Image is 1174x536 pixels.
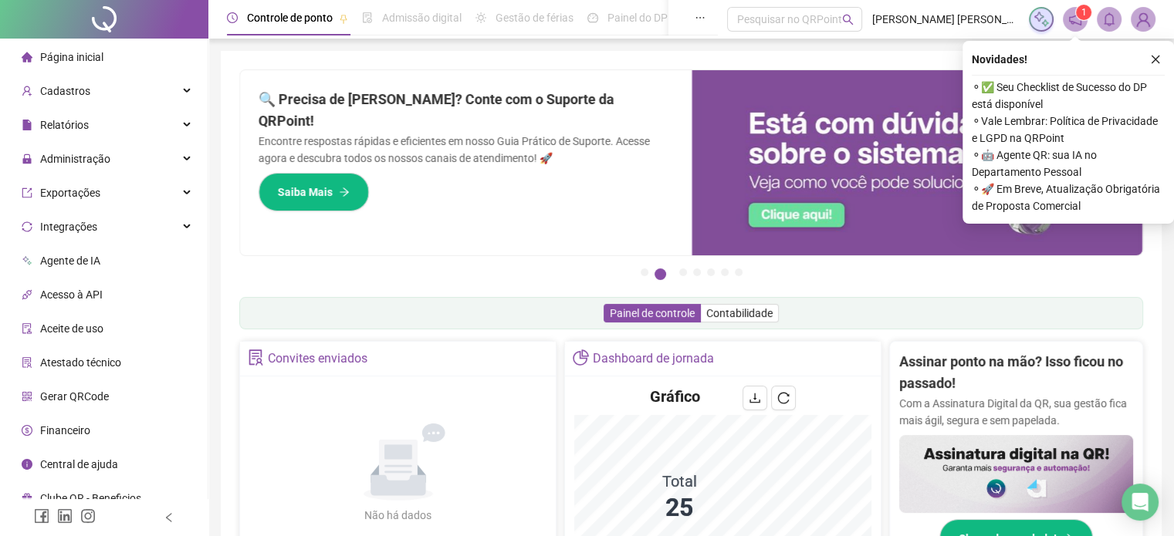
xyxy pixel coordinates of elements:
[22,425,32,436] span: dollar
[339,187,350,197] span: arrow-right
[707,268,715,276] button: 5
[899,351,1133,395] h2: Assinar ponto na mão? Isso ficou no passado!
[40,492,141,504] span: Clube QR - Beneficios
[475,12,486,23] span: sun
[40,51,103,63] span: Página inicial
[22,459,32,470] span: info-circle
[40,356,121,369] span: Atestado técnico
[22,323,32,334] span: audit
[278,184,333,201] span: Saiba Mais
[259,133,673,167] p: Encontre respostas rápidas e eficientes em nosso Guia Prático de Suporte. Acesse agora e descubra...
[693,268,701,276] button: 4
[1081,7,1087,18] span: 1
[1033,11,1050,28] img: sparkle-icon.fc2bf0ac1784a2077858766a79e2daf3.svg
[259,89,673,133] h2: 🔍 Precisa de [PERSON_NAME]? Conte com o Suporte da QRPoint!
[695,12,705,23] span: ellipsis
[22,357,32,368] span: solution
[34,508,49,524] span: facebook
[655,268,666,280] button: 2
[22,52,32,62] span: home
[227,12,238,23] span: clock-circle
[573,349,589,366] span: pie-chart
[1068,12,1082,26] span: notification
[40,424,90,437] span: Financeiro
[650,386,700,407] h4: Gráfico
[22,221,32,232] span: sync
[22,289,32,300] span: api
[1102,12,1116,26] span: bell
[972,51,1027,68] span: Novidades !
[735,268,743,276] button: 7
[496,12,573,24] span: Gestão de férias
[40,458,118,470] span: Central de ajuda
[382,12,462,24] span: Admissão digital
[40,390,109,403] span: Gerar QRCode
[607,12,668,24] span: Painel do DP
[247,12,333,24] span: Controle de ponto
[692,70,1143,255] img: banner%2F0cf4e1f0-cb71-40ef-aa93-44bd3d4ee559.png
[610,307,695,319] span: Painel de controle
[1150,54,1161,65] span: close
[259,173,369,211] button: Saiba Mais
[164,512,174,523] span: left
[1122,484,1159,521] div: Open Intercom Messenger
[22,86,32,96] span: user-add
[339,14,348,23] span: pushpin
[777,392,790,404] span: reload
[248,349,264,366] span: solution
[1132,8,1155,31] img: 46468
[40,288,103,301] span: Acesso à API
[706,307,773,319] span: Contabilidade
[22,120,32,130] span: file
[22,187,32,198] span: export
[40,221,97,233] span: Integrações
[22,391,32,402] span: qrcode
[972,147,1165,180] span: ⚬ 🤖 Agente QR: sua IA no Departamento Pessoal
[268,346,367,372] div: Convites enviados
[327,507,469,524] div: Não há dados
[972,113,1165,147] span: ⚬ Vale Lembrar: Política de Privacidade e LGPD na QRPoint
[972,79,1165,113] span: ⚬ ✅ Seu Checklist de Sucesso do DP está disponível
[40,322,103,335] span: Aceite de uso
[899,435,1133,513] img: banner%2F02c71560-61a6-44d4-94b9-c8ab97240462.png
[22,493,32,504] span: gift
[40,119,89,131] span: Relatórios
[22,153,32,164] span: lock
[362,12,373,23] span: file-done
[721,268,729,276] button: 6
[593,346,714,372] div: Dashboard de jornada
[749,392,761,404] span: download
[842,14,854,25] span: search
[972,180,1165,214] span: ⚬ 🚀 Em Breve, Atualização Obrigatória de Proposta Comercial
[679,268,687,276] button: 3
[40,187,100,199] span: Exportações
[641,268,648,276] button: 1
[899,395,1133,429] p: Com a Assinatura Digital da QR, sua gestão fica mais ágil, segura e sem papelada.
[40,85,90,97] span: Cadastros
[40,255,100,267] span: Agente de IA
[871,11,1020,28] span: [PERSON_NAME] [PERSON_NAME] - SANTOSR LOGISTICA
[80,508,96,524] span: instagram
[57,508,73,524] span: linkedin
[40,153,110,165] span: Administração
[587,12,598,23] span: dashboard
[1076,5,1091,20] sup: 1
